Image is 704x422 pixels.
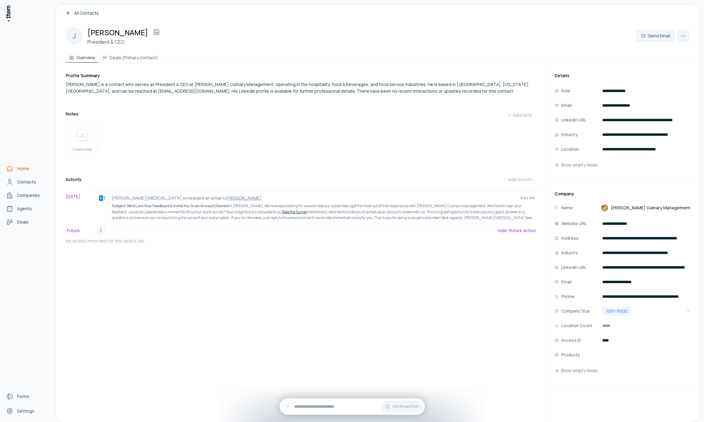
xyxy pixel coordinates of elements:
img: Metz Culinary Management [601,204,608,211]
p: Access ID [561,337,581,344]
a: Home [4,163,50,175]
p: Industry [561,131,578,138]
p: Future [67,227,96,234]
span: Continue Chat [392,404,419,409]
strong: Subject: We’d Love Your Feedback & Invite You to an Account Review [112,203,228,208]
span: Create Note [73,147,92,152]
a: [PERSON_NAME] [227,195,261,201]
img: Item Brain Logo [5,5,11,22]
p: Email [561,102,572,109]
a: Contacts [4,176,50,188]
p: Name [561,204,573,211]
span: [PERSON_NAME] Culinary Management [611,205,690,211]
a: Take the Survey [282,209,307,214]
p: Products [561,352,580,358]
span: Home [17,166,29,172]
h3: President & CEO [88,38,163,46]
p: Hide 1 future action [498,228,536,234]
div: Continue Chat [280,398,425,415]
div: J [66,27,83,44]
a: Companies [4,189,50,201]
button: More actions [677,30,689,42]
img: create note [75,129,89,142]
p: [PERSON_NAME][MEDICAL_DATA] scheduled an email to [112,195,516,201]
a: Settings [4,405,50,417]
button: Deals (Primary Contact) [99,50,162,63]
p: Email [561,279,572,285]
p: Company Size [561,308,590,314]
p: Role [561,87,570,94]
span: Deals [17,219,29,225]
p: Address [561,235,579,242]
a: deals [4,216,50,228]
a: [PERSON_NAME] Culinary Management [601,204,690,211]
button: Add Note [503,109,537,121]
p: Location Count [561,322,592,329]
button: Show empty fields [555,365,598,377]
h3: Activity [66,177,82,183]
div: 1 [96,226,106,235]
button: Overview [66,50,99,63]
span: Send Email [648,33,670,39]
a: Agents [4,203,50,215]
p: Hi [PERSON_NAME], We’re always looking for ways to help our subscribers get the most out of their... [112,203,535,221]
button: Future1Hide 1future action [66,223,537,238]
button: create noteCreate Note [67,124,97,154]
span: Contacts [17,179,36,185]
p: LinkedIn URL [561,264,586,271]
a: Forms [4,390,50,403]
div: [DATE] [66,190,95,223]
button: Continue Chat [381,401,422,412]
span: Agents [17,206,32,212]
img: outlook logo [99,195,105,201]
button: Show empty fields [555,159,598,171]
h2: [PERSON_NAME] [88,27,148,37]
span: 8:54 AM [520,196,535,201]
h3: Details [555,73,692,79]
span: Companies [17,192,40,198]
span: Forms [17,393,29,400]
p: Location [561,146,579,153]
p: Phone [561,293,574,300]
h3: Company [555,191,692,197]
button: Send Email [636,30,675,42]
span: Settings [17,408,34,414]
div: Add Note [507,112,532,118]
h3: Profile Summary [66,73,537,79]
button: Add Activity [503,173,537,186]
h3: Notes [66,111,78,117]
p: No activity recorded for this object yet. [66,238,537,244]
p: LinkedIn URL [561,117,586,123]
p: Industry [561,249,578,256]
p: Website URL [561,220,587,227]
a: All Contacts [66,10,689,16]
div: [PERSON_NAME] is a contact who serves as President & CEO at [PERSON_NAME] Culinary Management, op... [66,81,537,94]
